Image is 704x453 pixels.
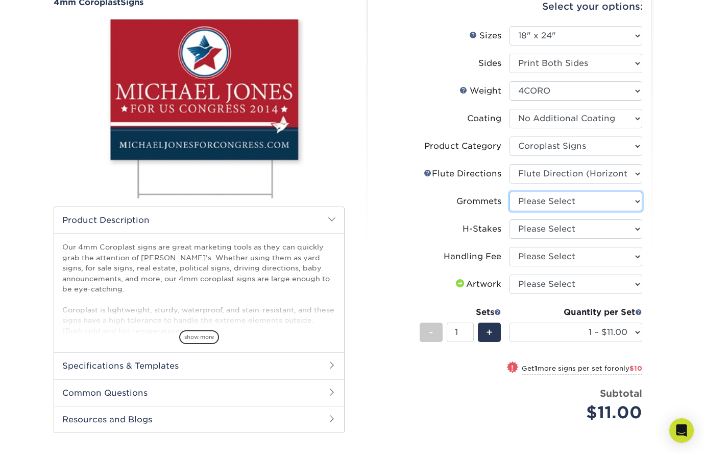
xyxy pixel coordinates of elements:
div: Quantity per Set [509,306,642,319]
div: Sizes [469,30,501,42]
div: H-Stakes [463,223,501,235]
span: ! [511,363,514,373]
div: Handling Fee [444,251,501,263]
img: 4mm Coroplast 01 [54,8,345,210]
div: Grommets [456,195,501,208]
div: Product Category [424,140,501,152]
h2: Specifications & Templates [54,352,344,379]
span: only [615,365,642,372]
h2: Product Description [54,207,344,233]
div: $11.00 [517,400,642,425]
strong: Subtotal [600,388,642,399]
small: Get more signs per set for [522,365,642,375]
div: Sets [420,306,501,319]
h2: Resources and Blogs [54,406,344,433]
div: Coating [467,112,501,125]
iframe: Google Customer Reviews [3,422,87,449]
div: Sides [478,57,501,70]
span: $10 [629,365,642,372]
span: - [429,325,433,340]
strong: 1 [535,365,538,372]
span: + [486,325,493,340]
h2: Common Questions [54,379,344,406]
div: Open Intercom Messenger [669,418,694,443]
span: show more [179,330,219,344]
div: Flute Directions [424,168,501,180]
div: Artwork [454,278,501,290]
div: Weight [459,85,501,97]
